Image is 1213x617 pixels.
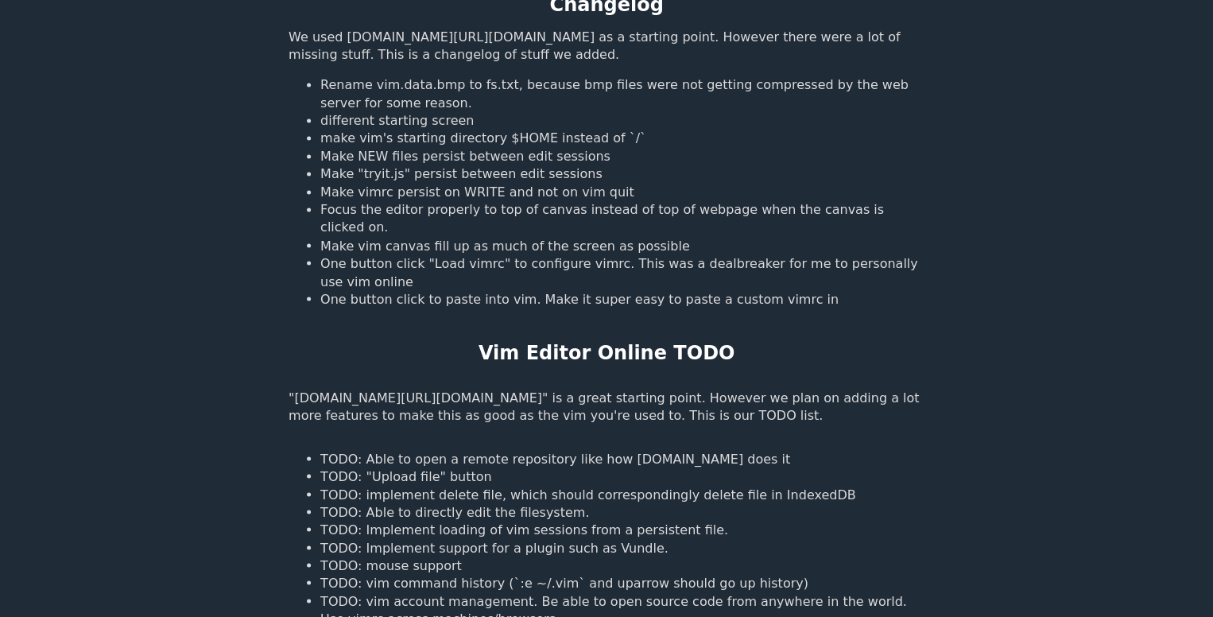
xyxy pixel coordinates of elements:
li: make vim's starting directory $HOME instead of `/` [320,130,924,147]
li: TODO: mouse support [320,557,924,574]
li: different starting screen [320,112,924,130]
li: TODO: "Upload file" button [320,468,924,485]
p: "[DOMAIN_NAME][URL][DOMAIN_NAME]" is a great starting point. However we plan on adding a lot more... [289,389,924,425]
li: Make vim canvas fill up as much of the screen as possible [320,237,924,254]
li: TODO: Able to directly edit the filesystem. [320,503,924,521]
li: Focus the editor properly to top of canvas instead of top of webpage when the canvas is clicked on. [320,201,924,237]
li: TODO: Implement loading of vim sessions from a persistent file. [320,521,924,538]
li: TODO: Implement support for a plugin such as Vundle. [320,539,924,557]
li: Make NEW files persist between edit sessions [320,148,924,165]
li: Make "tryit.js" persist between edit sessions [320,165,924,183]
h2: Vim Editor Online TODO [479,340,734,367]
li: TODO: Able to open a remote repository like how [DOMAIN_NAME] does it [320,450,924,468]
li: One button click to paste into vim. Make it super easy to paste a custom vimrc in [320,290,924,308]
li: One button click "Load vimrc" to configure vimrc. This was a dealbreaker for me to personally use... [320,254,924,290]
li: TODO: implement delete file, which should correspondingly delete file in IndexedDB [320,486,924,503]
li: TODO: vim command history (`:e ~/.vim` and uparrow should go up history) [320,574,924,592]
li: Make vimrc persist on WRITE and not on vim quit [320,184,924,201]
li: Rename vim.data.bmp to fs.txt, because bmp files were not getting compressed by the web server fo... [320,76,924,112]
